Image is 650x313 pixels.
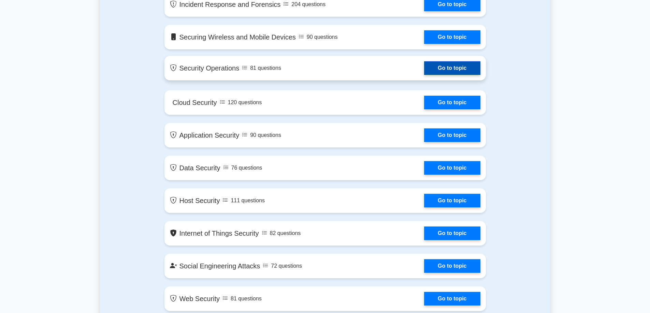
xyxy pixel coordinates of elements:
a: Go to topic [424,226,480,240]
a: Go to topic [424,30,480,44]
a: Go to topic [424,61,480,75]
a: Go to topic [424,259,480,273]
a: Go to topic [424,96,480,109]
a: Go to topic [424,194,480,207]
a: Go to topic [424,292,480,306]
a: Go to topic [424,128,480,142]
a: Go to topic [424,161,480,175]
